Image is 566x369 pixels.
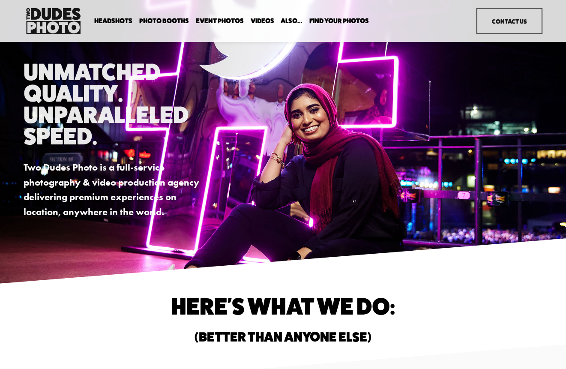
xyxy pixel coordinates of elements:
[476,8,542,35] a: Contact Us
[139,17,189,25] a: folder dropdown
[309,17,369,25] a: folder dropdown
[94,17,132,25] a: folder dropdown
[24,162,201,218] strong: Two Dudes Photo is a full-service photography & video production agency delivering premium experi...
[24,61,215,147] h1: Unmatched Quality. Unparalleled Speed.
[89,330,478,344] h2: (Better than anyone else)
[139,18,189,24] span: Photo Booths
[281,18,302,24] span: Also...
[309,18,369,24] span: Find Your Photos
[24,6,83,36] img: Two Dudes Photo | Headshots, Portraits &amp; Photo Booths
[281,17,302,25] a: folder dropdown
[196,17,244,25] a: Event Photos
[94,18,132,24] span: Headshots
[89,295,478,317] h1: Here's What We do:
[251,17,274,25] a: Videos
